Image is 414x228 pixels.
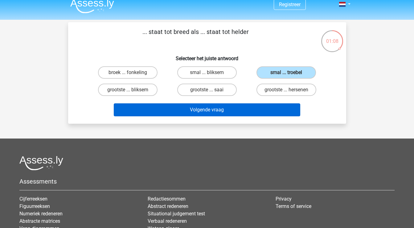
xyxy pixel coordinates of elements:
[78,27,313,46] p: ... staat tot breed als ... staat tot helder
[256,84,316,96] label: grootste ... hersenen
[19,196,47,202] a: Cijferreeksen
[256,66,316,79] label: smal ... troebel
[19,203,50,209] a: Figuurreeksen
[276,196,292,202] a: Privacy
[177,84,237,96] label: grootste ... saai
[98,66,158,79] label: broek ... fonkeling
[177,66,237,79] label: smal ... bliksem
[19,218,60,224] a: Abstracte matrices
[114,103,300,116] button: Volgende vraag
[279,2,301,7] a: Registreer
[78,51,336,61] h6: Selecteer het juiste antwoord
[148,218,187,224] a: Verbaal redeneren
[148,196,186,202] a: Redactiesommen
[276,203,311,209] a: Terms of service
[148,203,188,209] a: Abstract redeneren
[19,156,63,170] img: Assessly logo
[19,178,395,185] h5: Assessments
[19,211,63,217] a: Numeriek redeneren
[98,84,158,96] label: grootste ... bliksem
[148,211,205,217] a: Situational judgement test
[321,30,344,45] div: 01:08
